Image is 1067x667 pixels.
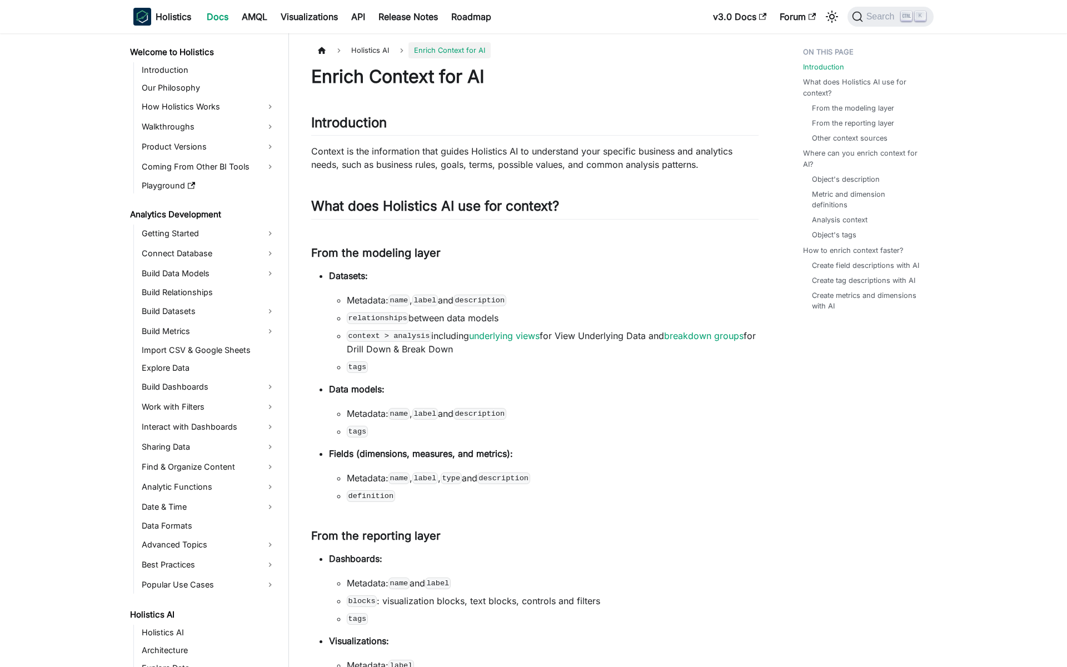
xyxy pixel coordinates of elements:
a: Introduction [138,62,279,78]
li: Metadata: , and [347,293,759,307]
code: definition [347,490,395,501]
a: Walkthroughs [138,118,279,136]
code: name [388,578,410,589]
a: Roadmap [445,8,498,26]
a: Getting Started [138,225,279,242]
a: How Holistics Works [138,98,279,116]
a: From the modeling layer [812,103,894,113]
a: Holistics AI [138,625,279,640]
li: : visualization blocks, text blocks, controls and filters [347,594,759,608]
a: API [345,8,372,26]
strong: Fields (dimensions, measures, and metrics): [329,448,513,459]
a: Architecture [138,643,279,658]
a: Build Datasets [138,302,279,320]
a: Import CSV & Google Sheets [138,342,279,358]
h2: Introduction [311,115,759,136]
a: Other context sources [812,133,887,143]
code: tags [347,361,368,372]
code: relationships [347,312,408,323]
h1: Enrich Context for AI [311,66,759,88]
code: name [388,295,410,306]
li: Metadata: , , and [347,471,759,485]
nav: Breadcrumbs [311,42,759,58]
a: Analysis context [812,215,867,225]
code: name [388,472,410,484]
a: Analytic Functions [138,478,279,496]
a: Build Data Models [138,265,279,282]
nav: Docs sidebar [122,33,289,667]
code: description [477,472,530,484]
a: Build Dashboards [138,378,279,396]
a: From the reporting layer [812,118,894,128]
a: Object's description [812,174,880,185]
a: Build Relationships [138,285,279,300]
button: Search (Ctrl+K) [847,7,934,27]
a: Docs [200,8,235,26]
strong: Data models: [329,384,385,395]
a: Data Formats [138,518,279,534]
a: Explore Data [138,360,279,376]
code: tags [347,613,368,624]
a: Home page [311,42,332,58]
h3: From the reporting layer [311,529,759,543]
a: Release Notes [372,8,445,26]
a: Introduction [803,62,844,72]
a: HolisticsHolistics [133,8,191,26]
a: Welcome to Holistics [127,44,279,60]
li: between data models [347,311,759,325]
a: Popular Use Cases [138,576,279,594]
li: including for View Underlying Data and for Drill Down & Break Down [347,329,759,356]
code: blocks [347,595,377,606]
a: Product Versions [138,138,279,156]
a: Metric and dimension definitions [812,189,923,210]
code: label [425,578,451,589]
h3: From the modeling layer [311,246,759,260]
strong: Visualizations: [329,635,389,646]
code: description [453,408,506,419]
a: Create metrics and dimensions with AI [812,290,923,311]
code: tags [347,426,368,437]
a: Create field descriptions with AI [812,260,919,271]
li: Metadata: and [347,576,759,590]
kbd: K [915,11,926,21]
a: Forum [773,8,822,26]
span: Enrich Context for AI [408,42,491,58]
code: name [388,408,410,419]
code: label [412,408,438,419]
button: Switch between dark and light mode (currently light mode) [823,8,841,26]
code: label [412,472,438,484]
img: Holistics [133,8,151,26]
code: context > analysis [347,330,431,341]
li: Metadata: , and [347,407,759,420]
a: Our Philosophy [138,80,279,96]
p: Context is the information that guides Holistics AI to understand your specific business and anal... [311,145,759,171]
span: Search [863,12,901,22]
a: How to enrich context faster? [803,245,904,256]
a: Coming From Other BI Tools [138,158,279,176]
h2: What does Holistics AI use for context? [311,198,759,219]
a: underlying views [469,330,540,341]
code: type [441,472,462,484]
a: Best Practices [138,556,279,574]
span: Holistics AI [346,42,395,58]
a: Build Metrics [138,322,279,340]
a: Create tag descriptions with AI [812,275,915,286]
a: Sharing Data [138,438,279,456]
a: Holistics AI [127,607,279,623]
a: Advanced Topics [138,536,279,554]
a: breakdown groups [664,330,744,341]
strong: Dashboards: [329,553,382,564]
code: label [412,295,438,306]
a: Date & Time [138,498,279,516]
a: Connect Database [138,245,279,262]
a: Playground [138,178,279,193]
a: AMQL [235,8,274,26]
a: Find & Organize Content [138,458,279,476]
a: v3.0 Docs [706,8,773,26]
a: Object's tags [812,230,856,240]
a: Analytics Development [127,207,279,222]
a: Visualizations [274,8,345,26]
strong: Datasets: [329,270,368,281]
b: Holistics [156,10,191,23]
code: description [453,295,506,306]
